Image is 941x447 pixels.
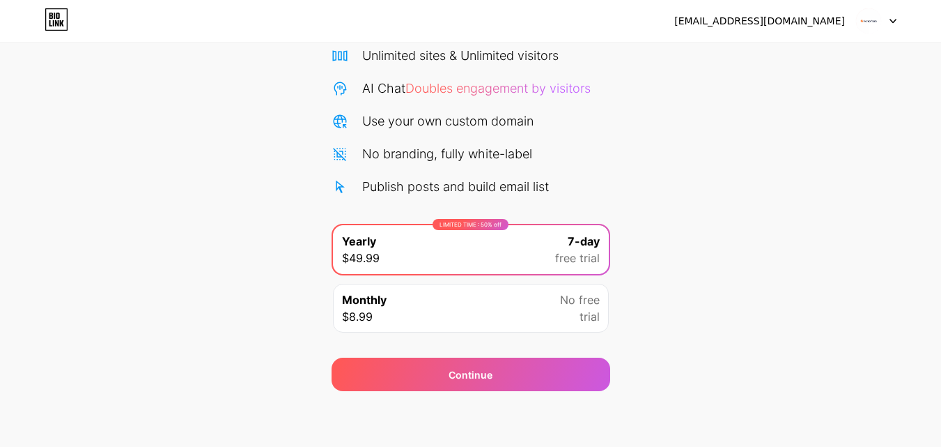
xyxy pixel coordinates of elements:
div: LIMITED TIME : 50% off [433,219,508,230]
div: Publish posts and build email list [362,177,549,196]
div: No branding, fully white-label [362,144,532,163]
span: Monthly [342,291,387,308]
span: $8.99 [342,308,373,325]
span: No free [560,291,600,308]
img: forexflora18 [855,8,882,34]
div: Use your own custom domain [362,112,534,130]
span: 7-day [568,233,600,250]
span: $49.99 [342,250,380,266]
span: Continue [449,368,492,382]
span: free trial [555,250,600,266]
span: Yearly [342,233,376,250]
div: AI Chat [362,79,591,98]
div: Unlimited sites & Unlimited visitors [362,46,559,65]
div: [EMAIL_ADDRESS][DOMAIN_NAME] [674,14,845,29]
span: trial [580,308,600,325]
span: Doubles engagement by visitors [405,81,591,96]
